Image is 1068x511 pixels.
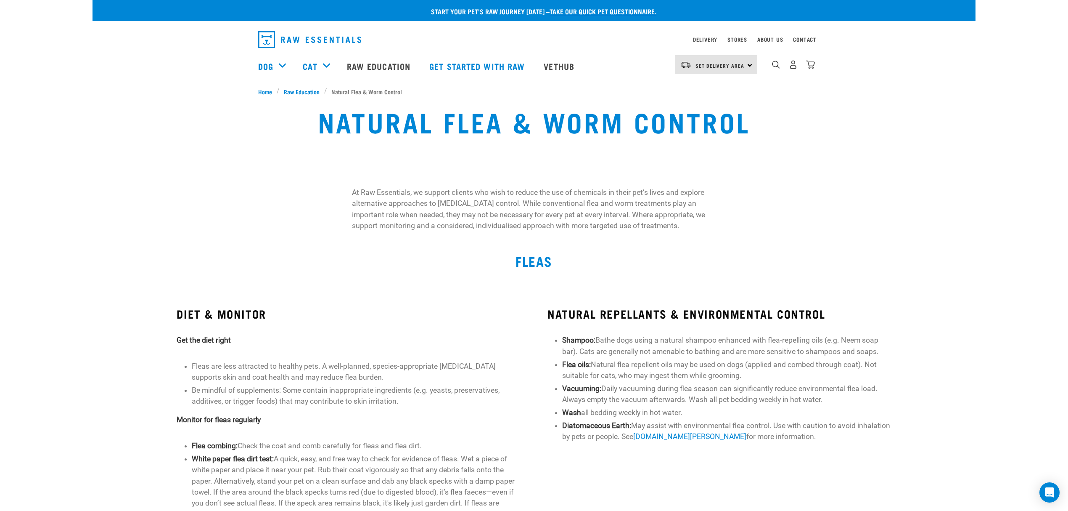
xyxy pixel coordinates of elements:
h2: FLEAS [258,253,810,269]
nav: dropdown navigation [93,49,975,83]
span: Raw Education [284,87,320,96]
img: user.png [789,60,798,69]
span: Set Delivery Area [695,64,744,67]
h1: Natural Flea & Worm Control [318,106,751,136]
div: Open Intercom Messenger [1039,482,1060,503]
li: Check the coat and comb carefully for fleas and flea dirt. [192,440,521,451]
a: Contact [793,38,817,41]
a: About Us [757,38,783,41]
a: Delivery [693,38,717,41]
strong: Monitor for fleas regularly [177,415,261,424]
nav: dropdown navigation [251,28,817,51]
a: Vethub [535,49,585,83]
strong: Vacuuming: [562,384,601,393]
li: Natural flea repellent oils may be used on dogs (applied and combed through coat). Not suitable f... [562,359,891,381]
li: all bedding weekly in hot water. [562,407,891,418]
a: Dog [258,60,273,72]
strong: Wash [562,408,581,417]
strong: Get the diet right [177,336,231,344]
img: Raw Essentials Logo [258,31,361,48]
span: Home [258,87,272,96]
li: Bathe dogs using a natural shampoo enhanced with flea-repelling oils (e.g. Neem soap bar). Cats a... [562,335,891,357]
a: Raw Education [338,49,421,83]
nav: breadcrumbs [258,87,810,96]
strong: Diatomaceous Earth: [562,421,631,430]
img: home-icon-1@2x.png [772,61,780,69]
li: May assist with environmental flea control. Use with caution to avoid inhalation by pets or peopl... [562,420,891,442]
p: Start your pet’s raw journey [DATE] – [99,6,982,16]
strong: White paper flea dirt test: [192,455,274,463]
li: Fleas are less attracted to healthy pets. A well-planned, species-appropriate [MEDICAL_DATA] supp... [192,361,521,383]
a: Get started with Raw [421,49,535,83]
a: take our quick pet questionnaire. [550,9,656,13]
li: Be mindful of supplements: Some contain inappropriate ingredients (e.g. yeasts, preservatives, ad... [192,385,521,407]
h3: DIET & MONITOR [177,307,521,320]
strong: Flea combing: [192,442,238,450]
strong: Flea oils: [562,360,591,369]
li: Daily vacuuming during flea season can significantly reduce environmental flea load. Always empty... [562,383,891,405]
strong: Shampoo: [562,336,595,344]
a: Home [258,87,277,96]
p: At Raw Essentials, we support clients who wish to reduce the use of chemicals in their pet’s live... [352,187,716,232]
h3: NATURAL REPELLANTS & ENVIRONMENTAL CONTROL [547,307,891,320]
img: van-moving.png [680,61,691,69]
a: [DOMAIN_NAME][PERSON_NAME] [633,432,746,441]
a: Cat [303,60,317,72]
a: Raw Education [280,87,324,96]
img: home-icon@2x.png [806,60,815,69]
a: Stores [727,38,747,41]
